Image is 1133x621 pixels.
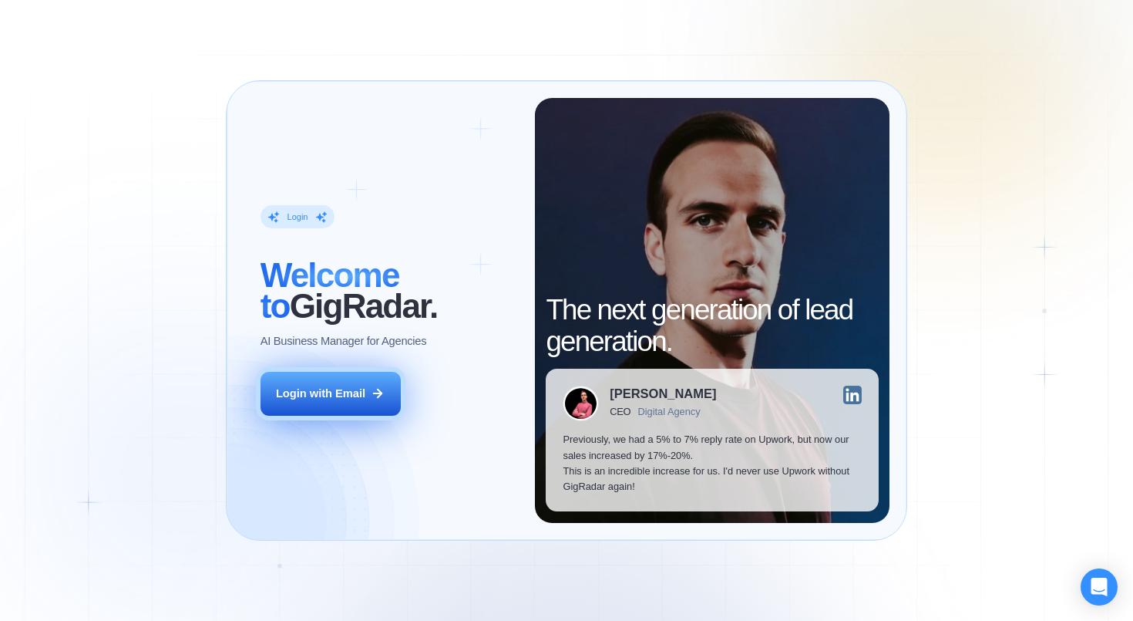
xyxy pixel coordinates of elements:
[1081,569,1118,606] div: Open Intercom Messenger
[563,432,861,494] p: Previously, we had a 5% to 7% reply rate on Upwork, but now our sales increased by 17%-20%. This ...
[261,260,518,322] h2: ‍ GigRadar.
[638,407,701,418] div: Digital Agency
[261,372,401,416] button: Login with Email
[276,386,365,401] div: Login with Email
[261,333,427,349] p: AI Business Manager for Agencies
[261,256,399,325] span: Welcome to
[546,295,878,357] h2: The next generation of lead generation.
[610,388,716,401] div: [PERSON_NAME]
[610,407,630,418] div: CEO
[287,211,308,223] div: Login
